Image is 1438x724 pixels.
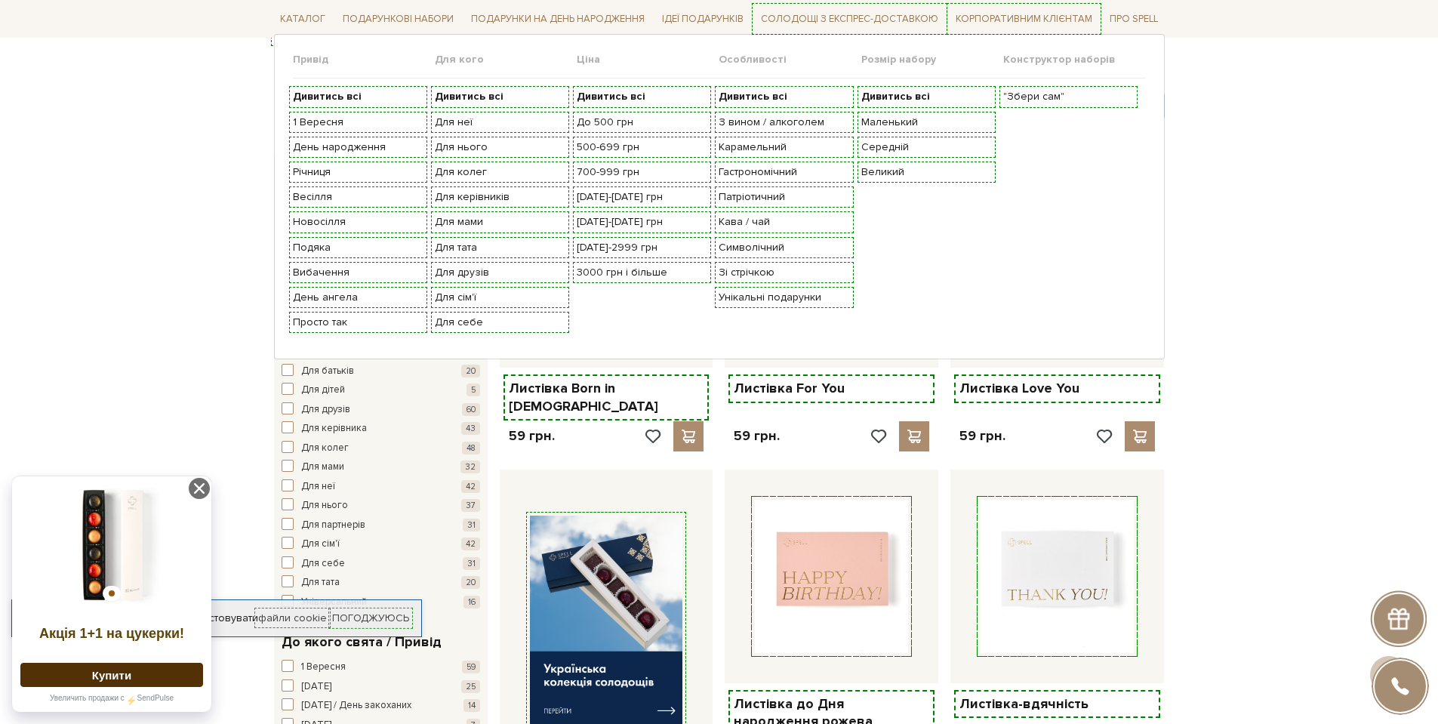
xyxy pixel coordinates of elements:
[282,518,480,533] button: Для партнерів 31
[959,695,1155,713] a: Листівка-вдячність
[577,90,645,103] b: Дивитись всі
[861,90,992,103] a: Дивитись всі
[719,115,849,128] a: З вином / алкоголем
[577,115,707,128] a: До 500 грн
[577,266,707,279] a: 3000 грн і більше
[719,240,849,254] a: Символічний
[282,575,480,590] button: Для тата 20
[435,316,565,329] a: Для себе
[274,8,331,31] span: Каталог
[577,240,707,254] a: [DATE]-2999 грн
[719,140,849,154] a: Карамельний
[577,140,707,154] a: 500-699 грн
[719,165,849,179] a: Гастрономічний
[293,240,423,254] a: Подяка
[282,421,480,436] button: Для керівника 43
[577,190,707,204] a: [DATE]-[DATE] грн
[755,6,944,32] a: Солодощі з експрес-доставкою
[734,427,780,445] p: 59 грн.
[282,698,480,713] button: [DATE] / День закоханих 14
[282,498,480,513] button: Для нього 37
[719,53,861,66] span: Особливості
[301,479,335,494] span: Для неї
[12,612,421,625] div: Я дозволяю [DOMAIN_NAME] використовувати
[282,364,480,379] button: Для батьків 20
[282,537,480,552] button: Для сім'ї 42
[282,441,480,456] button: Для колег 48
[282,556,480,571] button: Для себе 31
[461,365,480,377] span: 20
[435,115,565,128] a: Для неї
[1003,90,1134,103] a: "Збери сам"
[861,115,992,128] a: Маленький
[293,266,423,279] a: Вибачення
[435,53,577,66] span: Для кого
[435,165,565,179] a: Для колег
[463,596,480,608] span: 16
[293,90,362,103] b: Дивитись всі
[282,679,480,695] button: [DATE] 25
[861,165,992,179] a: Великий
[435,90,565,103] a: Дивитись всі
[301,383,345,398] span: Для дітей
[461,422,480,435] span: 43
[293,53,435,66] span: Привід
[861,90,930,103] b: Дивитись всі
[463,699,480,712] span: 14
[435,190,565,204] a: Для керівників
[293,291,423,304] a: День ангела
[293,165,423,179] a: Річниця
[462,661,480,673] span: 59
[301,518,365,533] span: Для партнерів
[282,595,480,610] button: Універсальний 16
[435,266,565,279] a: Для друзів
[656,8,750,31] span: Ідеї подарунків
[465,8,651,31] span: Подарунки на День народження
[282,383,480,398] button: Для дітей 5
[301,556,345,571] span: Для себе
[301,660,346,675] span: 1 Вересня
[282,660,480,675] button: 1 Вересня 59
[463,519,480,531] span: 31
[258,612,327,624] a: файли cookie
[274,34,1165,359] div: Каталог
[719,90,787,103] b: Дивитись всі
[301,679,331,695] span: [DATE]
[755,500,908,653] img: Листівка до Дня народження рожева
[461,680,480,693] span: 25
[301,460,344,475] span: Для мами
[462,442,480,454] span: 48
[734,380,929,397] a: Листівка For You
[577,165,707,179] a: 700-999 грн
[282,632,442,652] span: До якого свята / Привід
[959,427,1005,445] p: 59 грн.
[435,215,565,229] a: Для мами
[959,380,1155,397] a: Листівка Love You
[467,384,480,396] span: 5
[462,403,480,416] span: 60
[293,115,423,128] a: 1 Вересня
[332,612,409,625] a: Погоджуюсь
[301,498,348,513] span: Для нього
[950,6,1098,32] a: Корпоративним клієнтам
[293,215,423,229] a: Новосілля
[301,698,411,713] span: [DATE] / День закоханих
[1104,8,1164,31] span: Про Spell
[282,402,480,417] button: Для друзів 60
[435,291,565,304] a: Для сім'ї
[719,215,849,229] a: Кава / чай
[577,215,707,229] a: [DATE]-[DATE] грн
[981,500,1134,653] img: Листівка-вдячність
[461,480,480,493] span: 42
[577,90,707,103] a: Дивитись всі
[301,421,367,436] span: Для керівника
[282,479,480,494] button: Для неї 42
[719,291,849,304] a: Унікальні подарунки
[861,140,992,154] a: Середній
[337,8,460,31] span: Подарункові набори
[509,427,555,445] p: 59 грн.
[1003,53,1145,66] span: Конструктор наборів
[301,364,354,379] span: Для батьків
[463,557,480,570] span: 31
[293,316,423,329] a: Просто так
